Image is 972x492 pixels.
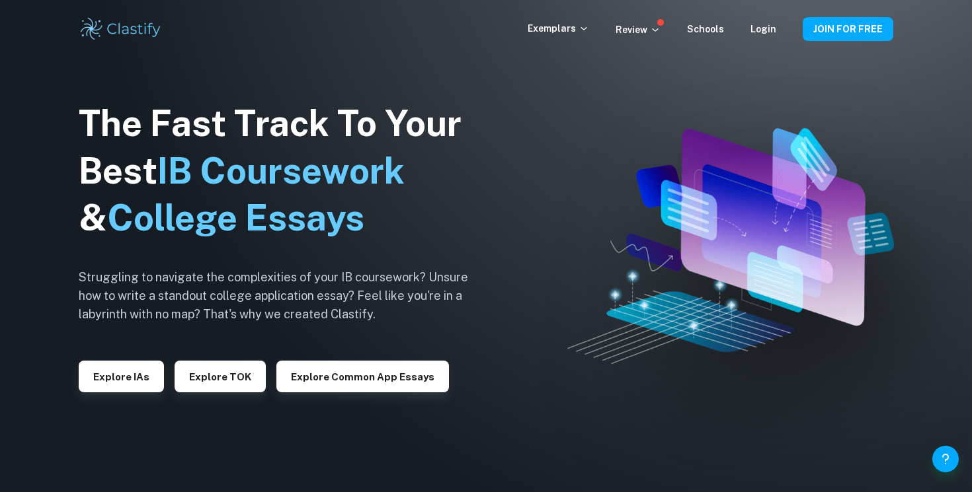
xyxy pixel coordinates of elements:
[276,361,449,392] button: Explore Common App essays
[157,150,405,192] span: IB Coursework
[79,370,164,382] a: Explore IAs
[79,16,163,42] img: Clastify logo
[175,361,266,392] button: Explore TOK
[567,128,895,365] img: Clastify hero
[107,197,364,238] span: College Essays
[616,22,661,37] p: Review
[803,17,893,41] button: JOIN FOR FREE
[79,100,489,242] h1: The Fast Track To Your Best &
[79,268,489,324] h6: Struggling to navigate the complexities of your IB coursework? Unsure how to write a standout col...
[175,370,266,382] a: Explore TOK
[750,24,776,34] a: Login
[528,21,589,36] p: Exemplars
[932,446,959,472] button: Help and Feedback
[79,361,164,392] button: Explore IAs
[276,370,449,382] a: Explore Common App essays
[687,24,724,34] a: Schools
